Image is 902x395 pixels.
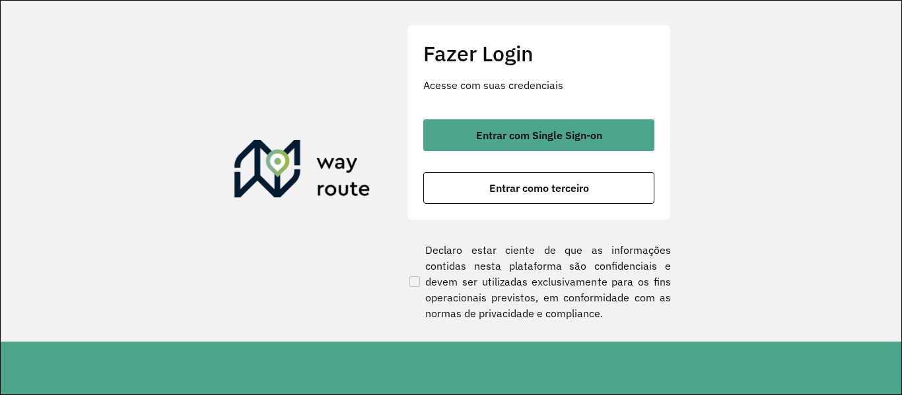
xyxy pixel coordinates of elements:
p: Acesse com suas credenciais [423,77,654,93]
img: Roteirizador AmbevTech [234,140,370,203]
h2: Fazer Login [423,41,654,66]
button: button [423,172,654,204]
label: Declaro estar ciente de que as informações contidas nesta plataforma são confidenciais e devem se... [407,242,671,321]
button: button [423,119,654,151]
span: Entrar com Single Sign-on [476,130,602,140]
span: Entrar como terceiro [489,183,589,193]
